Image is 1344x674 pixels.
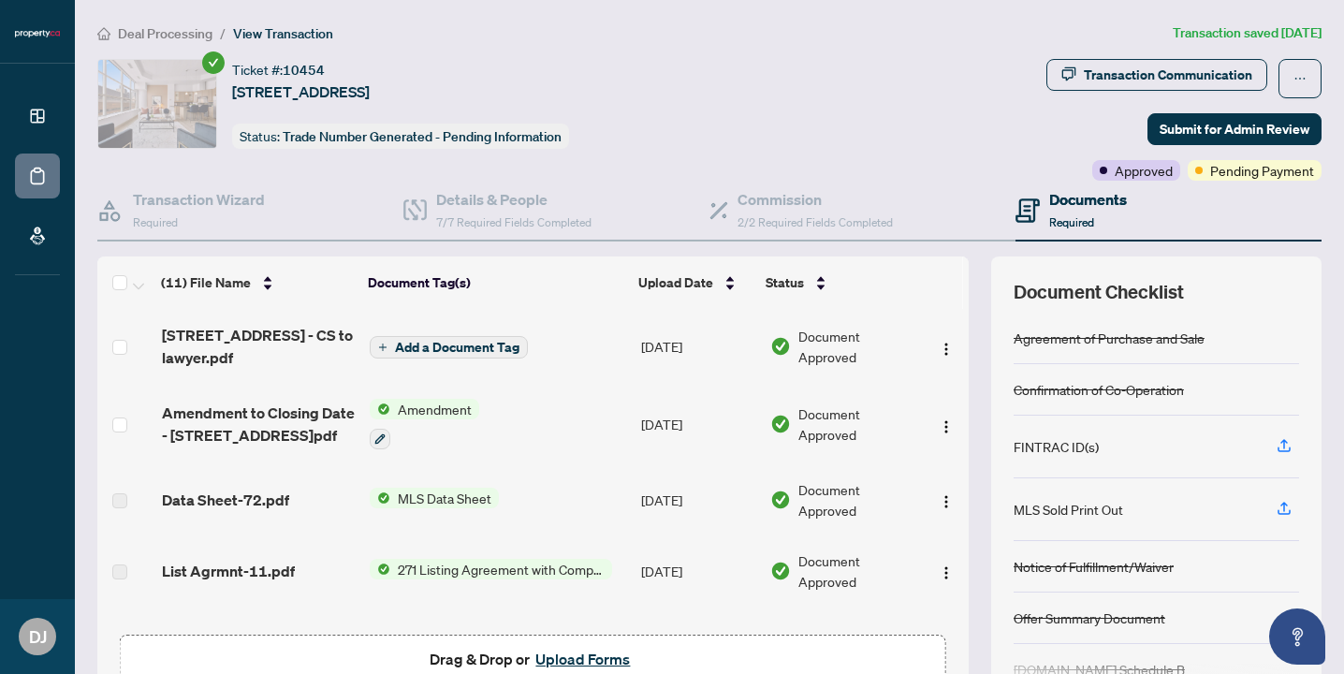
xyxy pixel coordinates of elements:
[390,488,499,508] span: MLS Data Sheet
[931,556,961,586] button: Logo
[232,81,370,103] span: [STREET_ADDRESS]
[162,560,295,582] span: List Agrmnt-11.pdf
[162,489,289,511] span: Data Sheet-72.pdf
[1210,160,1314,181] span: Pending Payment
[1014,499,1123,520] div: MLS Sold Print Out
[370,335,528,359] button: Add a Document Tag
[1014,279,1184,305] span: Document Checklist
[931,485,961,515] button: Logo
[634,535,762,607] td: [DATE]
[634,464,762,535] td: [DATE]
[29,623,47,650] span: DJ
[233,25,333,42] span: View Transaction
[370,399,479,449] button: Status IconAmendment
[939,494,954,509] img: Logo
[395,341,519,354] span: Add a Document Tag
[530,647,635,671] button: Upload Forms
[370,336,528,359] button: Add a Document Tag
[1049,188,1127,211] h4: Documents
[370,559,390,579] img: Status Icon
[1014,556,1174,577] div: Notice of Fulfillment/Waiver
[133,215,178,229] span: Required
[738,188,893,211] h4: Commission
[430,647,635,671] span: Drag & Drop or
[770,490,791,510] img: Document Status
[1046,59,1267,91] button: Transaction Communication
[436,215,592,229] span: 7/7 Required Fields Completed
[931,331,961,361] button: Logo
[1269,608,1325,665] button: Open asap
[370,488,499,508] button: Status IconMLS Data Sheet
[283,62,325,79] span: 10454
[770,336,791,357] img: Document Status
[1293,72,1307,85] span: ellipsis
[370,399,390,419] img: Status Icon
[232,124,569,149] div: Status:
[360,256,630,309] th: Document Tag(s)
[758,256,918,309] th: Status
[118,25,212,42] span: Deal Processing
[1014,328,1205,348] div: Agreement of Purchase and Sale
[939,342,954,357] img: Logo
[232,59,325,81] div: Ticket #:
[939,565,954,580] img: Logo
[283,128,562,145] span: Trade Number Generated - Pending Information
[738,215,893,229] span: 2/2 Required Fields Completed
[153,256,360,309] th: (11) File Name
[390,399,479,419] span: Amendment
[162,402,355,447] span: Amendment to Closing Date - [STREET_ADDRESS]pdf
[770,561,791,581] img: Document Status
[798,622,916,663] span: Document Approved
[1084,60,1252,90] div: Transaction Communication
[798,403,916,445] span: Document Approved
[370,488,390,508] img: Status Icon
[436,188,592,211] h4: Details & People
[1014,608,1165,628] div: Offer Summary Document
[634,309,762,384] td: [DATE]
[798,550,916,592] span: Document Approved
[162,324,355,369] span: [STREET_ADDRESS] - CS to lawyer.pdf
[1173,22,1322,44] article: Transaction saved [DATE]
[15,28,60,39] img: logo
[931,409,961,439] button: Logo
[97,27,110,40] span: home
[798,326,916,367] span: Document Approved
[161,272,251,293] span: (11) File Name
[798,479,916,520] span: Document Approved
[202,51,225,74] span: check-circle
[1014,436,1099,457] div: FINTRAC ID(s)
[370,559,612,579] button: Status Icon271 Listing Agreement with Company Schedule A
[390,559,612,579] span: 271 Listing Agreement with Company Schedule A
[939,419,954,434] img: Logo
[1160,114,1309,144] span: Submit for Admin Review
[378,343,387,352] span: plus
[634,384,762,464] td: [DATE]
[766,272,804,293] span: Status
[133,188,265,211] h4: Transaction Wizard
[98,60,216,148] img: IMG-C12337238_1.jpg
[1147,113,1322,145] button: Submit for Admin Review
[1115,160,1173,181] span: Approved
[1049,215,1094,229] span: Required
[770,414,791,434] img: Document Status
[1014,379,1184,400] div: Confirmation of Co-Operation
[638,272,713,293] span: Upload Date
[220,22,226,44] li: /
[631,256,759,309] th: Upload Date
